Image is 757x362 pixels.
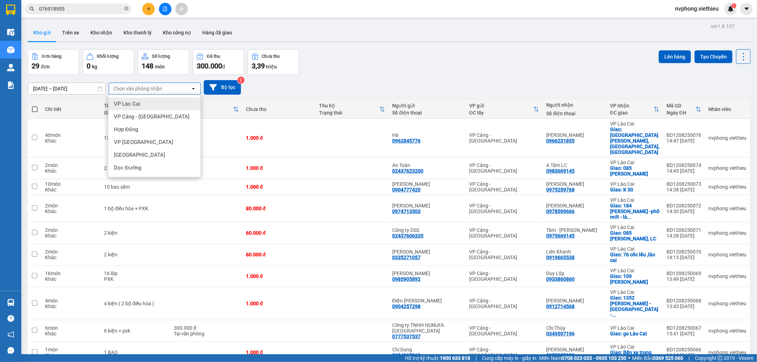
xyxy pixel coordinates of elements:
button: Tạo Chuyến [695,50,733,63]
div: 0335271057 [392,255,421,260]
div: Chị Dung [392,347,462,352]
div: Số điện thoại [392,110,462,116]
div: 16 lốp [104,271,167,276]
div: BD1208250072 [667,203,701,208]
div: 0349597196 [546,331,575,336]
div: 14:45 [DATE] [667,168,701,174]
div: VP Cảng - [GEOGRAPHIC_DATA] [469,325,539,336]
div: 14:38 [DATE] [667,187,701,193]
div: Anh Phương [392,271,462,276]
div: 80.000 đ [246,206,312,211]
div: Tên món [104,103,167,108]
div: Đức Anh [546,298,603,303]
div: An Toàn [392,162,462,168]
span: triệu [266,64,277,69]
div: Tâm - Bình Phương [546,227,603,233]
div: 2 món [45,227,97,233]
strong: 0369 525 060 [653,355,683,361]
span: kg [92,64,97,69]
div: 14:13 [DATE] [667,255,701,260]
div: 0983669145 [546,168,575,174]
div: 300.000 đ [174,325,239,331]
div: VP Lào Cai [610,289,659,295]
div: Huy Hùng [546,132,603,138]
div: ĐC giao [610,110,654,116]
button: Kho thanh lý [118,24,157,41]
div: 1.000 đ [246,184,312,190]
div: Khác [45,168,97,174]
span: search [29,6,34,11]
div: Khác [45,255,97,260]
div: nvphong.viethieu [708,301,746,306]
sup: 2 [237,77,245,84]
img: logo-vxr [6,5,15,15]
button: aim [175,3,188,15]
div: VP Cảng - [GEOGRAPHIC_DATA] [469,298,539,309]
div: 4 kiện ( 2 bộ điều hòa ) [104,301,167,306]
button: Hàng đã giao [197,24,238,41]
img: warehouse-icon [7,46,15,54]
div: Chưa thu [262,54,280,59]
div: PXK [104,276,167,282]
div: Người nhận [546,102,603,108]
button: Kho công nợ [157,24,197,41]
strong: 02143888555, 0243777888 [38,45,68,56]
div: VP Cảng - [GEOGRAPHIC_DATA] [469,227,539,239]
div: VP Lào Cai [610,160,659,165]
div: nvphong.viethieu [708,328,746,334]
div: 6 kiện + pxk [104,328,167,334]
th: Toggle SortBy [170,100,242,119]
span: ... [612,312,616,318]
span: Hỗ trợ kỹ thuật: [405,354,470,362]
span: Miền Nam [539,354,626,362]
div: BD1208250071 [667,227,701,233]
span: ⚪️ [628,357,630,360]
div: Lê Hằng [546,347,603,352]
div: 14:30 [DATE] [667,208,701,214]
span: Miền Bắc [632,354,683,362]
div: VP Cảng - [GEOGRAPHIC_DATA] [469,162,539,174]
div: Khác [45,331,97,336]
span: 148 [142,62,153,70]
div: BD1208250074 [667,162,701,168]
button: Chưa thu3,39 triệu [248,49,299,75]
span: aim [179,6,184,11]
div: 1 món [45,347,97,352]
div: Công ty TNHH HUNUFA Việt Nam [392,322,462,334]
div: Chọn văn phòng nhận [113,85,162,92]
div: 0985905892 [392,276,421,282]
div: Số lượng [152,54,170,59]
div: BD1208250067 [667,325,701,331]
span: file-add [163,6,168,11]
div: 40 món [45,132,97,138]
div: BD1208250073 [667,181,701,187]
div: Nhân viên [708,106,746,112]
div: 14:47 [DATE] [667,138,701,144]
div: VP Cảng - [GEOGRAPHIC_DATA] [469,347,539,358]
div: 0966231855 [546,138,575,144]
span: đ [222,64,225,69]
div: Chưa thu [246,106,312,112]
span: copyright [718,356,723,361]
div: 0933860860 [546,276,575,282]
div: 2 món [45,249,97,255]
button: Đã thu300.000đ [193,49,244,75]
button: Kho gửi [28,24,56,41]
th: Toggle SortBy [607,100,663,119]
div: Giao: 014 Trần Phú, Bắc Cường, LC [610,127,659,155]
span: ... [627,214,631,220]
strong: 1900 633 818 [440,355,470,361]
div: BD1208250070 [667,249,701,255]
button: caret-down [740,3,753,15]
span: [GEOGRAPHIC_DATA] [114,151,165,158]
div: 0777537537 [392,334,421,339]
div: Ngày ĐH [667,110,696,116]
div: nvphong.viethieu [708,273,746,279]
div: 2 kiện [104,165,167,171]
div: Khác [45,352,97,358]
div: 0975669145 [546,233,575,239]
span: notification [7,331,14,338]
button: Đơn hàng29đơn [28,49,79,75]
div: Bác Phúc Thái [546,181,603,187]
div: VP Cảng - [GEOGRAPHIC_DATA] [469,271,539,282]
